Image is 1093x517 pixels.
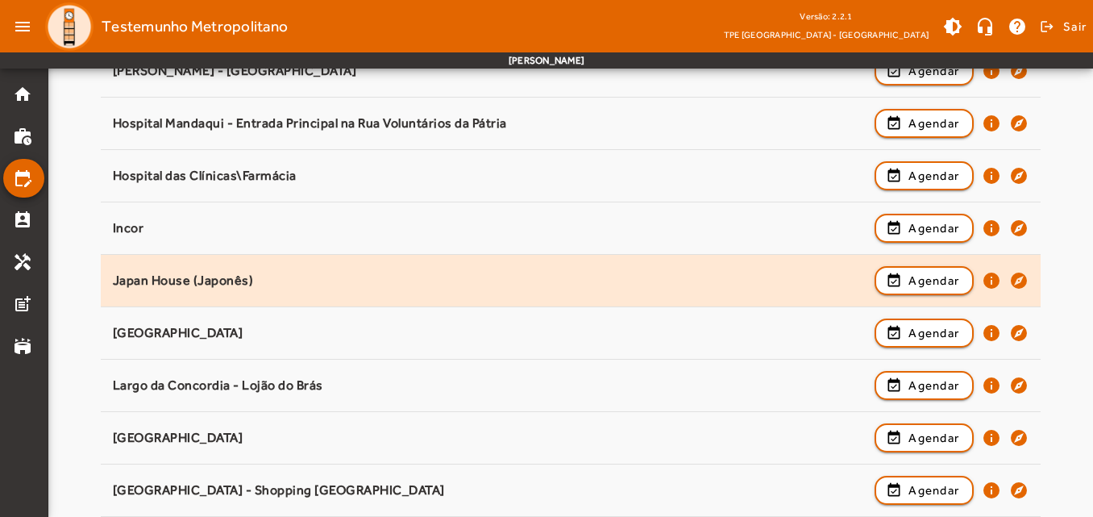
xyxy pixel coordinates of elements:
[13,169,32,188] mat-icon: edit_calendar
[113,115,867,132] div: Hospital Mandaqui - Entrada Principal na Rua Voluntários da Pátria
[908,166,959,186] span: Agendar
[113,377,867,394] div: Largo da Concordia - Lojão do Brás
[113,430,867,447] div: [GEOGRAPHIC_DATA]
[39,2,288,51] a: Testemunho Metropolitano
[982,61,1001,81] mat-icon: info
[875,266,974,295] button: Agendar
[875,214,974,243] button: Agendar
[1009,114,1029,133] mat-icon: explore
[13,211,32,230] mat-icon: perm_contact_calendar
[1009,376,1029,395] mat-icon: explore
[908,271,959,290] span: Agendar
[875,371,974,400] button: Agendar
[875,109,974,138] button: Agendar
[1009,271,1029,290] mat-icon: explore
[13,294,32,314] mat-icon: post_add
[1009,481,1029,500] mat-icon: explore
[113,63,867,80] div: [PERSON_NAME] - [GEOGRAPHIC_DATA]
[13,85,32,104] mat-icon: home
[13,127,32,146] mat-icon: work_history
[724,6,929,27] div: Versão: 2.2.1
[908,481,959,500] span: Agendar
[45,2,94,51] img: Logo TPE
[1063,14,1087,40] span: Sair
[875,476,974,505] button: Agendar
[1037,15,1087,39] button: Sair
[908,376,959,395] span: Agendar
[13,252,32,272] mat-icon: handyman
[1009,219,1029,238] mat-icon: explore
[113,220,867,237] div: Incor
[908,323,959,343] span: Agendar
[1009,166,1029,186] mat-icon: explore
[113,273,867,290] div: Japan House (Japonês)
[982,166,1001,186] mat-icon: info
[875,423,974,452] button: Agendar
[908,61,959,81] span: Agendar
[908,219,959,238] span: Agendar
[102,14,288,40] span: Testemunho Metropolitano
[875,161,974,190] button: Agendar
[875,56,974,85] button: Agendar
[724,27,929,43] span: TPE [GEOGRAPHIC_DATA] - [GEOGRAPHIC_DATA]
[982,219,1001,238] mat-icon: info
[908,114,959,133] span: Agendar
[113,325,867,342] div: [GEOGRAPHIC_DATA]
[908,428,959,448] span: Agendar
[1009,428,1029,448] mat-icon: explore
[982,376,1001,395] mat-icon: info
[113,168,867,185] div: Hospital das Clínicas\Farmácia
[1009,61,1029,81] mat-icon: explore
[982,428,1001,448] mat-icon: info
[982,271,1001,290] mat-icon: info
[6,10,39,43] mat-icon: menu
[13,336,32,356] mat-icon: stadium
[982,481,1001,500] mat-icon: info
[113,482,867,499] div: [GEOGRAPHIC_DATA] - Shopping [GEOGRAPHIC_DATA]
[1009,323,1029,343] mat-icon: explore
[982,323,1001,343] mat-icon: info
[875,319,974,348] button: Agendar
[982,114,1001,133] mat-icon: info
